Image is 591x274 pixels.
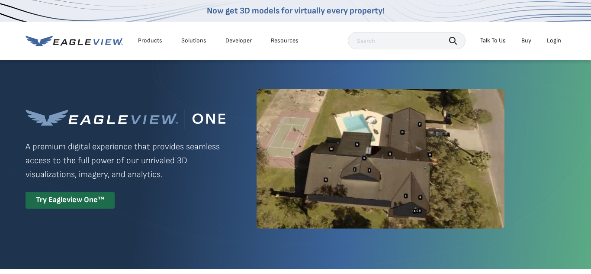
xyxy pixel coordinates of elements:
div: Talk To Us [480,37,506,45]
div: Solutions [181,37,206,45]
input: Search [348,32,466,49]
img: Eagleview One™ [26,109,225,129]
p: A premium digital experience that provides seamless access to the full power of our unrivaled 3D ... [26,140,225,181]
a: Now get 3D models for virtually every property! [207,6,385,16]
a: Buy [521,37,531,45]
div: Login [547,37,561,45]
a: Developer [225,37,252,45]
div: Resources [271,37,299,45]
div: Try Eagleview One™ [26,192,115,209]
div: Products [138,37,162,45]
